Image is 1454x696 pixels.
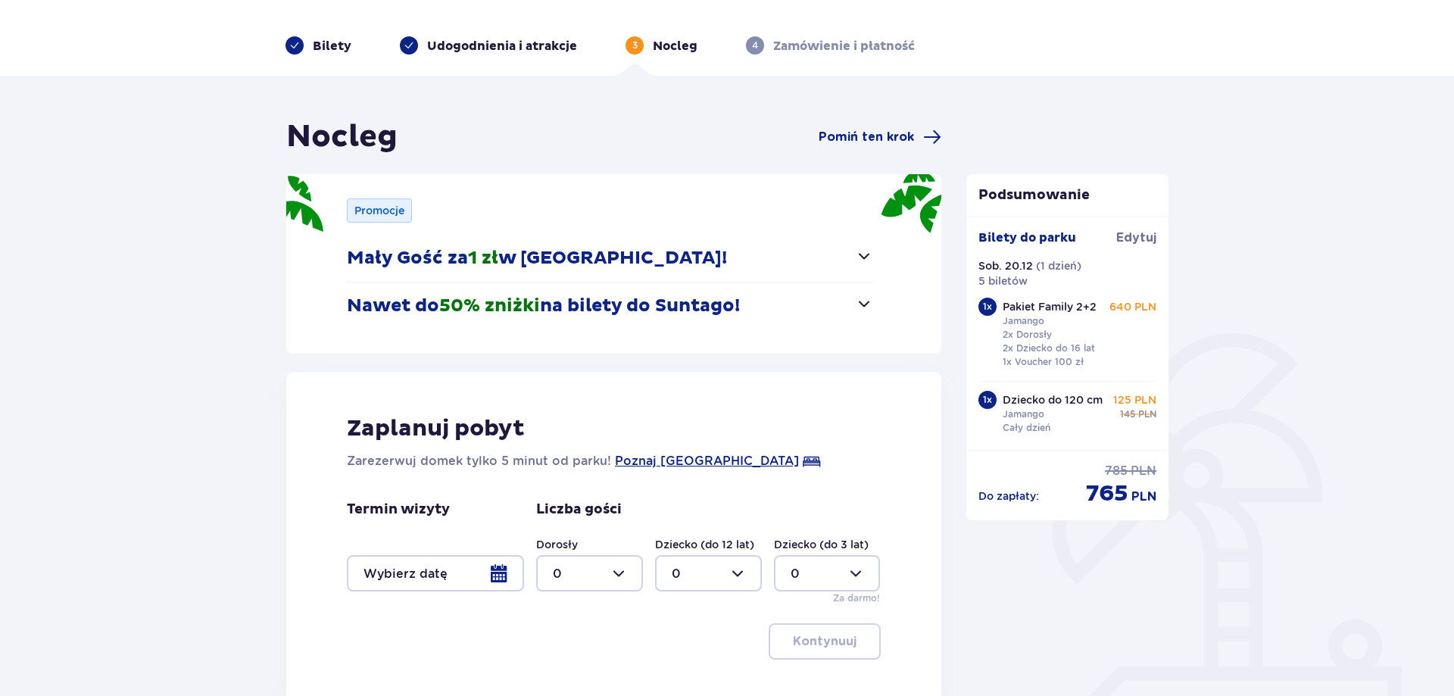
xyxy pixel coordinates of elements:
p: Podsumowanie [966,186,1169,204]
p: ( 1 dzień ) [1036,258,1081,273]
label: Dorosły [536,537,578,552]
span: 785 [1105,463,1128,479]
label: Dziecko (do 12 lat) [655,537,754,552]
p: Jamango [1003,407,1044,421]
p: Nawet do na bilety do Suntago! [347,295,740,317]
p: Cały dzień [1003,421,1050,435]
p: Mały Gość za w [GEOGRAPHIC_DATA]! [347,247,727,270]
span: PLN [1131,463,1156,479]
button: Nawet do50% zniżkina bilety do Suntago! [347,282,873,329]
span: PLN [1131,488,1156,505]
p: Dziecko do 120 cm [1003,392,1103,407]
button: Kontynuuj [769,623,881,660]
p: Zamówienie i płatność [773,38,915,55]
span: 145 [1120,407,1135,421]
p: Nocleg [653,38,697,55]
p: 3 [632,39,638,52]
span: 765 [1086,479,1128,508]
div: 3Nocleg [626,36,697,55]
p: Jamango [1003,314,1044,328]
div: Udogodnienia i atrakcje [400,36,577,55]
a: Poznaj [GEOGRAPHIC_DATA] [615,452,799,470]
label: Dziecko (do 3 lat) [774,537,869,552]
p: Promocje [354,203,404,218]
div: 1 x [978,391,997,409]
p: 125 PLN [1113,392,1156,407]
button: Mały Gość za1 złw [GEOGRAPHIC_DATA]! [347,235,873,282]
p: Udogodnienia i atrakcje [427,38,577,55]
h1: Nocleg [286,118,398,156]
p: Zarezerwuj domek tylko 5 minut od parku! [347,452,611,470]
p: Sob. 20.12 [978,258,1033,273]
span: Pomiń ten krok [819,129,914,145]
div: 1 x [978,298,997,316]
p: 5 biletów [978,273,1028,289]
a: Pomiń ten krok [819,128,941,146]
p: 4 [752,39,758,52]
div: Bilety [285,36,351,55]
p: Zaplanuj pobyt [347,414,525,443]
p: Kontynuuj [793,633,856,650]
span: Edytuj [1116,229,1156,246]
p: Do zapłaty : [978,488,1039,504]
p: Za darmo! [833,591,880,605]
p: 640 PLN [1109,299,1156,314]
span: PLN [1138,407,1156,421]
p: Bilety do parku [978,229,1076,246]
div: 4Zamówienie i płatność [746,36,915,55]
p: Bilety [313,38,351,55]
p: Pakiet Family 2+2 [1003,299,1097,314]
span: 1 zł [468,247,498,270]
span: 50% zniżki [439,295,540,317]
p: Termin wizyty [347,501,450,519]
p: 2x Dorosły 2x Dziecko do 16 lat 1x Voucher 100 zł [1003,328,1095,369]
p: Liczba gości [536,501,622,519]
